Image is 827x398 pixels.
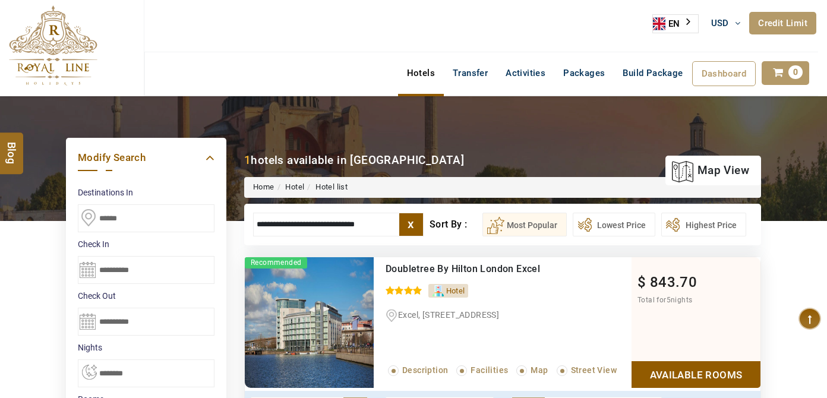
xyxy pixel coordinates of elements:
a: Hotels [398,61,444,85]
a: Modify Search [78,150,214,166]
span: Recommended [245,257,307,269]
span: Description [402,365,448,375]
label: nights [78,342,214,353]
span: Hotel [446,286,465,295]
span: USD [711,18,729,29]
a: 0 [762,61,809,85]
b: 1 [244,153,251,167]
a: Build Package [614,61,692,85]
li: Hotel list [304,182,348,193]
a: Activities [497,61,554,85]
a: Hotel [285,182,304,191]
span: 5 [667,296,671,304]
button: Most Popular [482,213,567,236]
span: 843.70 [650,274,697,290]
span: Map [531,365,548,375]
a: map view [671,157,749,184]
span: Facilities [471,365,508,375]
label: x [399,213,423,236]
a: Doubletree By Hilton London Excel [386,263,540,274]
span: Blog [4,142,20,152]
aside: Language selected: English [652,14,699,33]
a: EN [653,15,698,33]
div: hotels available in [GEOGRAPHIC_DATA] [244,152,464,168]
a: Home [253,182,274,191]
div: Language [652,14,699,33]
button: Highest Price [661,213,746,236]
label: Destinations In [78,187,214,198]
span: 0 [788,65,803,79]
img: The Royal Line Holidays [9,5,97,86]
a: Show Rooms [632,361,760,388]
div: Doubletree By Hilton London Excel [386,263,582,275]
img: 5ad9457e36325b6481d2dbc5518c12a9d4883d14.jpeg [245,257,374,388]
a: Transfer [444,61,497,85]
a: Credit Limit [749,12,816,34]
a: Packages [554,61,614,85]
span: Dashboard [702,68,747,79]
button: Lowest Price [573,213,655,236]
span: $ [637,274,646,290]
label: Check Out [78,290,214,302]
span: Excel, [STREET_ADDRESS] [398,310,499,320]
span: Total for nights [637,296,692,304]
div: Sort By : [430,213,482,236]
span: Street View [571,365,617,375]
label: Check In [78,238,214,250]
